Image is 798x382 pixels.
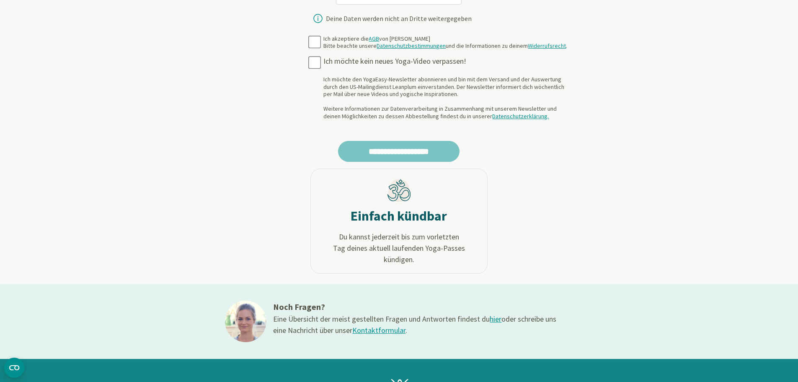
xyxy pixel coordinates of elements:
div: Ich möchte den YogaEasy-Newsletter abonnieren und bin mit dem Versand und der Auswertung durch de... [323,76,571,120]
button: CMP-Widget öffnen [4,358,24,378]
h2: Einfach kündbar [351,208,447,224]
h3: Noch Fragen? [273,301,558,313]
span: Du kannst jederzeit bis zum vorletzten Tag deines aktuell laufenden Yoga-Passes kündigen. [319,231,479,265]
a: Widerrufsrecht [528,42,566,49]
div: Ich möchte kein neues Yoga-Video verpassen! [323,57,571,66]
a: hier [490,314,501,324]
a: Datenschutzbestimmungen [377,42,446,49]
a: Kontaktformular [352,325,405,335]
div: Ich akzeptiere die von [PERSON_NAME] Bitte beachte unsere und die Informationen zu deinem . [323,35,567,50]
div: Eine Übersicht der meist gestellten Fragen und Antworten findest du oder schreibe uns eine Nachri... [273,313,558,336]
a: AGB [369,35,379,42]
div: Deine Daten werden nicht an Dritte weitergegeben [326,15,472,22]
a: Datenschutzerklärung. [492,112,549,120]
img: ines@1x.jpg [225,301,266,342]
